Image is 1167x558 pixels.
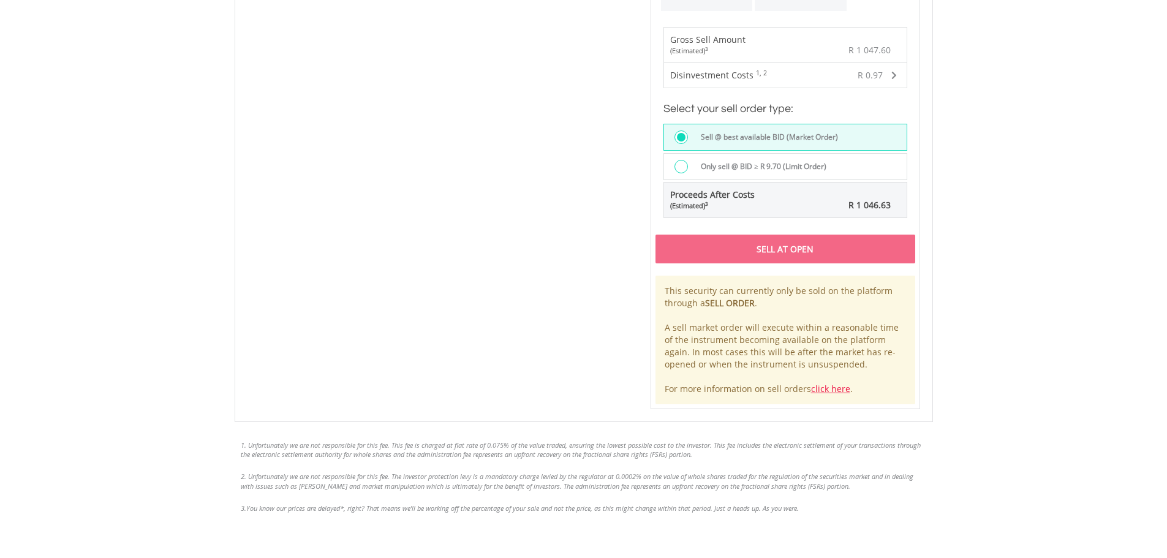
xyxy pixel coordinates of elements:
span: You know our prices are delayed*, right? That means we’ll be working off the percentage of your s... [246,503,799,513]
span: R 0.97 [858,69,883,81]
div: Gross Sell Amount [670,34,746,56]
div: This security can currently only be sold on the platform through a . A sell market order will exe... [655,276,915,404]
label: Only sell @ BID ≥ R 9.70 (Limit Order) [693,160,826,173]
a: click here [811,383,850,394]
div: (Estimated) [670,46,746,56]
sup: 3 [705,200,708,207]
span: R 1 047.60 [848,44,891,56]
li: 3. [241,503,927,513]
sup: 1, 2 [756,69,767,77]
span: Disinvestment Costs [670,69,753,81]
li: 2. Unfortunately we are not responsible for this fee. The investor protection levy is a mandatory... [241,472,927,491]
div: (Estimated) [670,201,755,211]
span: Proceeds After Costs [670,189,755,211]
b: SELL ORDER [705,297,755,309]
sup: 3 [705,45,708,52]
li: 1. Unfortunately we are not responsible for this fee. This fee is charged at flat rate of 0.075% ... [241,440,927,459]
label: Sell @ best available BID (Market Order) [693,130,838,144]
span: R 1 046.63 [848,199,891,211]
h3: Select your sell order type: [663,100,907,118]
div: Sell At Open [655,235,915,263]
